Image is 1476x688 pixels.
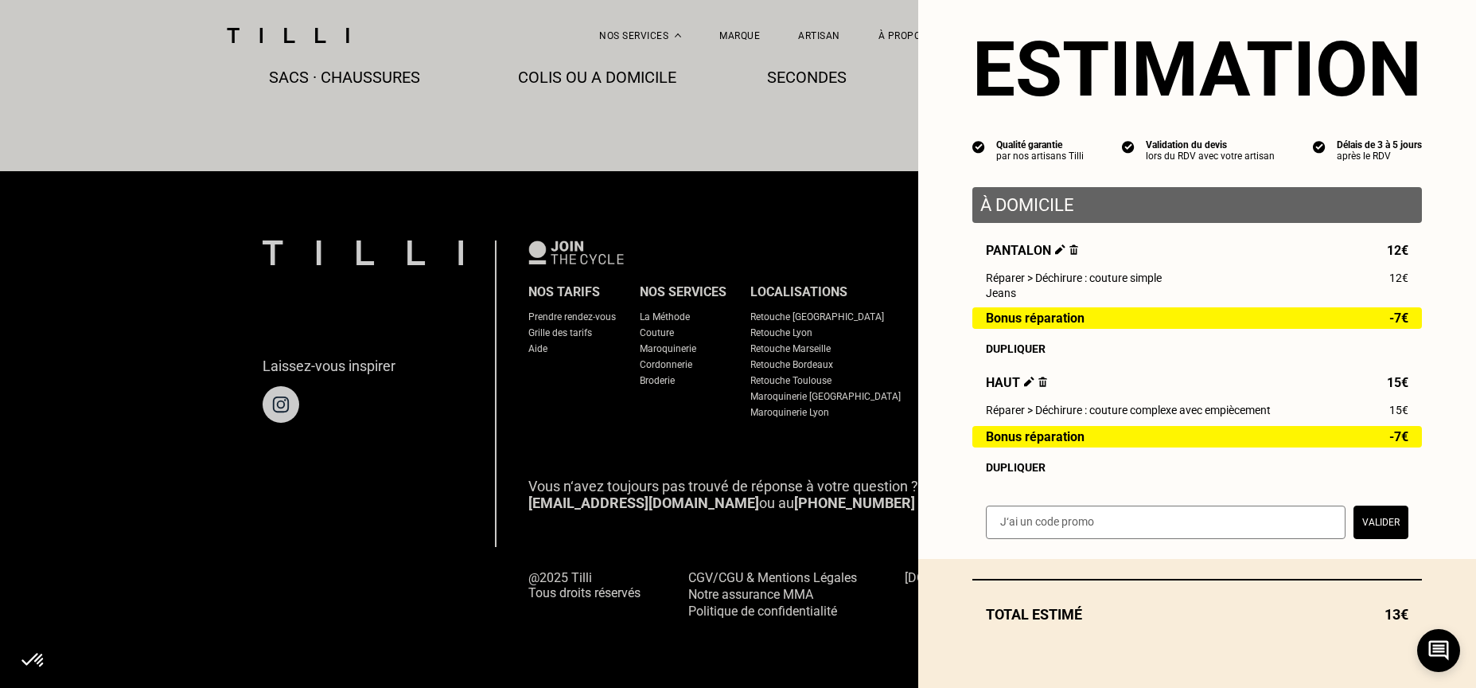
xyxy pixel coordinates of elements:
span: 12€ [1387,243,1408,258]
span: -7€ [1389,430,1408,444]
span: -7€ [1389,311,1408,325]
span: Pantalon [986,243,1078,258]
img: Éditer [1055,244,1065,255]
span: 12€ [1389,272,1408,284]
span: Jeans [986,287,1016,299]
span: Bonus réparation [986,311,1085,325]
img: Supprimer [1069,244,1078,255]
img: icon list info [1122,139,1135,154]
span: Réparer > Déchirure : couture complexe avec empiècement [986,404,1271,416]
div: Délais de 3 à 5 jours [1337,139,1422,150]
img: Supprimer [1038,377,1047,387]
p: À domicile [980,195,1414,215]
div: Validation du devis [1146,139,1275,150]
img: icon list info [1313,139,1326,154]
div: Dupliquer [986,461,1408,474]
div: lors du RDV avec votre artisan [1146,150,1275,162]
div: Dupliquer [986,342,1408,355]
div: après le RDV [1337,150,1422,162]
span: Réparer > Déchirure : couture simple [986,272,1162,284]
div: par nos artisans Tilli [996,150,1084,162]
section: Estimation [972,25,1422,114]
span: 15€ [1389,404,1408,416]
img: icon list info [972,139,985,154]
span: 15€ [1387,375,1408,390]
img: Éditer [1024,377,1034,387]
button: Valider [1353,506,1408,539]
div: Qualité garantie [996,139,1084,150]
input: J‘ai un code promo [986,506,1346,539]
span: 13€ [1384,606,1408,623]
span: Haut [986,375,1047,390]
span: Bonus réparation [986,430,1085,444]
div: Total estimé [972,606,1422,623]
